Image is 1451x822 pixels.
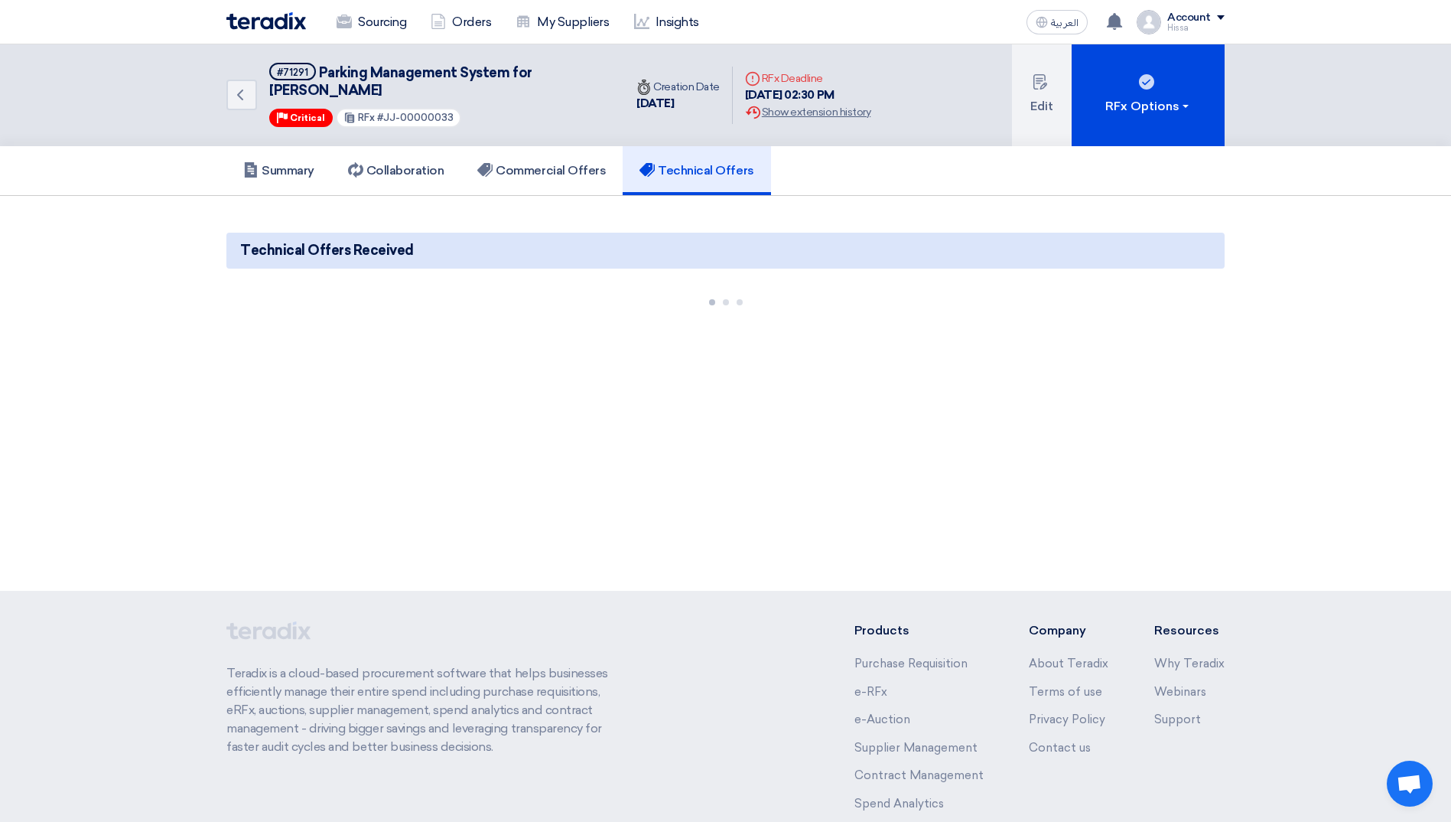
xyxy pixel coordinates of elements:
[1154,713,1201,726] a: Support
[854,768,984,782] a: Contract Management
[1012,44,1072,146] button: Edit
[854,685,887,699] a: e-RFx
[1026,10,1088,34] button: العربية
[477,163,606,178] h5: Commercial Offers
[460,146,623,195] a: Commercial Offers
[226,664,626,756] p: Teradix is a cloud-based procurement software that helps businesses efficiently manage their enti...
[1154,685,1206,699] a: Webinars
[1029,685,1102,699] a: Terms of use
[622,5,711,39] a: Insights
[377,112,454,123] span: #JJ-00000033
[639,163,753,178] h5: Technical Offers
[1029,741,1091,755] a: Contact us
[1029,657,1108,670] a: About Teradix
[1167,24,1225,32] div: Hissa
[226,146,331,195] a: Summary
[854,741,978,755] a: Supplier Management
[324,5,418,39] a: Sourcing
[1154,657,1225,670] a: Why Teradix
[226,12,306,30] img: Teradix logo
[745,104,870,120] div: Show extension history
[290,113,325,123] span: Critical
[348,163,444,178] h5: Collaboration
[269,63,606,100] h5: Parking Management System for Jawharat Jeddah
[854,713,910,726] a: e-Auction
[331,146,461,195] a: Collaboration
[243,163,314,178] h5: Summary
[1072,44,1225,146] button: RFx Options
[503,5,621,39] a: My Suppliers
[1029,621,1108,640] li: Company
[623,146,770,195] a: Technical Offers
[1154,621,1225,640] li: Resources
[854,657,968,670] a: Purchase Requisition
[1051,18,1078,28] span: العربية
[636,79,720,95] div: Creation Date
[854,621,984,640] li: Products
[1387,761,1433,807] div: Open chat
[269,64,532,99] span: Parking Management System for [PERSON_NAME]
[745,86,870,104] div: [DATE] 02:30 PM
[636,95,720,113] div: [DATE]
[358,112,375,123] span: RFx
[1105,97,1192,116] div: RFx Options
[1029,713,1105,726] a: Privacy Policy
[277,67,308,77] div: #71291
[1137,10,1161,34] img: profile_test.png
[1167,11,1211,24] div: Account
[745,70,870,86] div: RFx Deadline
[854,797,944,811] a: Spend Analytics
[240,240,414,261] span: Technical Offers Received
[418,5,503,39] a: Orders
